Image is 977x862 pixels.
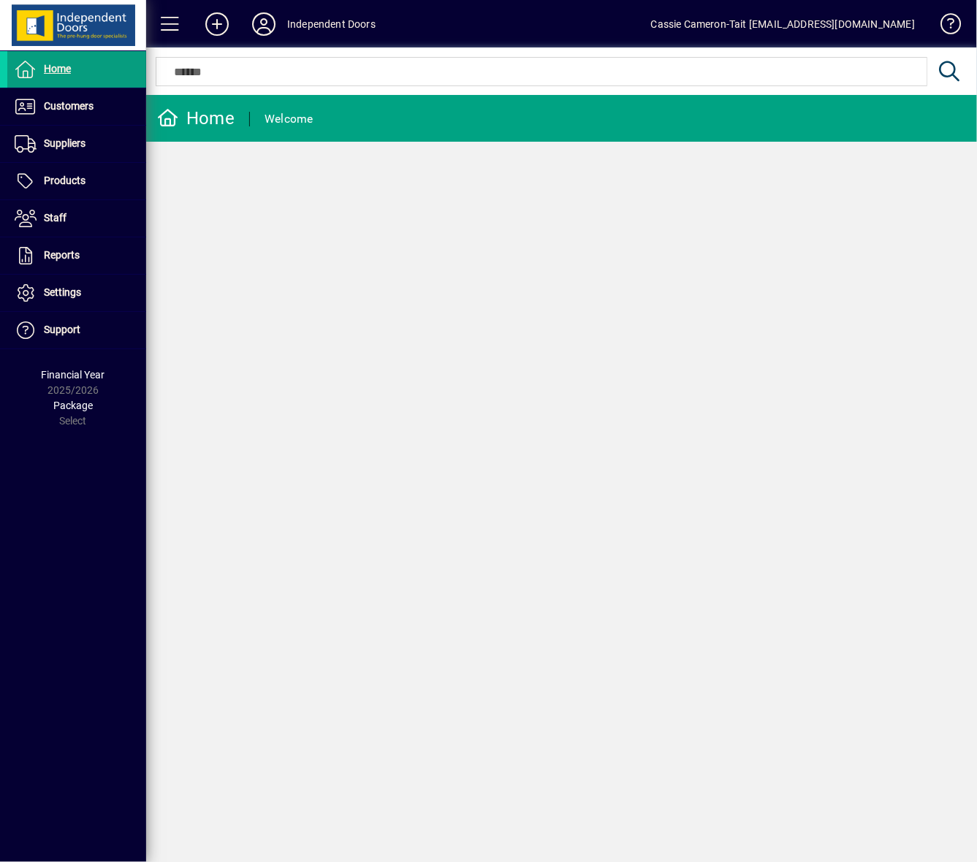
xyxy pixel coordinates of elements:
[44,324,80,335] span: Support
[7,126,146,162] a: Suppliers
[7,200,146,237] a: Staff
[42,369,105,381] span: Financial Year
[157,107,235,130] div: Home
[7,163,146,199] a: Products
[44,286,81,298] span: Settings
[194,11,240,37] button: Add
[53,400,93,411] span: Package
[287,12,376,36] div: Independent Doors
[44,249,80,261] span: Reports
[7,275,146,311] a: Settings
[7,88,146,125] a: Customers
[265,107,313,131] div: Welcome
[7,312,146,348] a: Support
[44,175,85,186] span: Products
[44,137,85,149] span: Suppliers
[44,212,66,224] span: Staff
[651,12,915,36] div: Cassie Cameron-Tait [EMAIL_ADDRESS][DOMAIN_NAME]
[44,100,94,112] span: Customers
[930,3,959,50] a: Knowledge Base
[44,63,71,75] span: Home
[240,11,287,37] button: Profile
[7,237,146,274] a: Reports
